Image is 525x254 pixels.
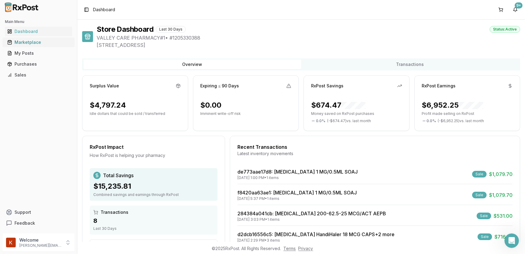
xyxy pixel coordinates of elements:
nav: breadcrumb [93,7,115,13]
button: Overview [83,60,301,69]
img: User avatar [6,238,16,247]
div: Sale [472,192,487,198]
h1: Store Dashboard [97,24,153,34]
span: Total Savings [103,172,134,179]
button: Marketplace [2,37,75,47]
p: Profit made selling on RxPost [422,111,513,116]
div: 9+ [515,2,523,8]
span: ( - $674.47 ) vs. last month [327,119,371,123]
span: ( - $6,952.25 ) vs. last month [438,119,484,123]
h2: Main Menu [5,19,72,24]
button: Support [2,207,75,218]
div: $15,235.81 [93,181,214,191]
div: Latest inventory movements [237,151,513,157]
div: How RxPost is helping your pharmacy [90,152,217,158]
div: My Posts [7,50,70,56]
a: Dashboard [5,26,72,37]
div: Sales [7,72,70,78]
p: [PERSON_NAME][EMAIL_ADDRESS][DOMAIN_NAME] [19,243,61,248]
a: Marketplace [5,37,72,48]
div: Marketplace [7,39,70,45]
div: [DATE] 5:37 PM • 1 items [237,196,357,201]
div: Sale [477,213,491,219]
a: Sales [5,70,72,80]
button: Feedback [2,218,75,229]
div: RxPost Savings [311,83,343,89]
div: Expiring ≤ 90 Days [201,83,239,89]
div: Status: Active [490,26,520,33]
span: $716.85 [494,233,513,240]
button: 9+ [511,5,520,15]
div: Dashboard [7,28,70,34]
a: My Posts [5,48,72,59]
iframe: Intercom live chat [504,233,519,248]
span: $1,079.70 [489,171,513,178]
div: [DATE] 3:03 PM • 1 items [237,217,386,222]
a: Privacy [298,246,313,251]
div: 8 [93,217,214,225]
div: $0.00 [201,100,222,110]
div: $4,797.24 [90,100,126,110]
p: Imminent write-off risk [201,111,291,116]
span: Transactions [101,209,128,215]
div: Last 30 Days [156,26,186,33]
div: $674.47 [311,100,366,110]
span: [STREET_ADDRESS] [97,41,520,49]
div: [DATE] 2:29 PM • 3 items [237,238,395,243]
div: $6,952.25 [422,100,483,110]
p: Money saved on RxPost purchases [311,111,402,116]
div: Sale [478,233,492,240]
div: Purchases [7,61,70,67]
button: Transactions [301,60,519,69]
span: $531.00 [494,212,513,220]
img: RxPost Logo [2,2,41,12]
p: Idle dollars that could be sold / transferred [90,111,181,116]
span: 0.0 % [427,119,436,123]
span: Dashboard [93,7,115,13]
button: Sales [2,70,75,80]
button: Dashboard [2,27,75,36]
a: Terms [284,246,296,251]
span: Feedback [14,220,35,226]
div: RxPost Impact [90,143,217,151]
div: Last 30 Days [93,226,214,231]
a: 284384a041cb: [MEDICAL_DATA] 200-62.5-25 MCG/ACT AEPB [237,210,386,217]
a: de773aae17d8: [MEDICAL_DATA] 1 MG/0.5ML SOAJ [237,169,358,175]
a: d2dcb16556c5: [MEDICAL_DATA] HandiHaler 18 MCG CAPS+2 more [237,231,395,237]
div: Surplus Value [90,83,119,89]
p: Welcome [19,237,61,243]
div: Recent Transactions [237,143,513,151]
div: Sale [472,171,487,177]
div: Combined savings and earnings through RxPost [93,192,214,197]
a: f8420aa63ae1: [MEDICAL_DATA] 1 MG/0.5ML SOAJ [237,190,357,196]
span: VALLEY CARE PHARMACY#1 • # 1205330388 [97,34,520,41]
span: 0.0 % [316,119,325,123]
div: [DATE] 1:00 PM • 1 items [237,175,358,180]
button: Purchases [2,59,75,69]
div: RxPost Earnings [422,83,456,89]
span: $1,079.70 [489,191,513,199]
a: Purchases [5,59,72,70]
button: My Posts [2,48,75,58]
